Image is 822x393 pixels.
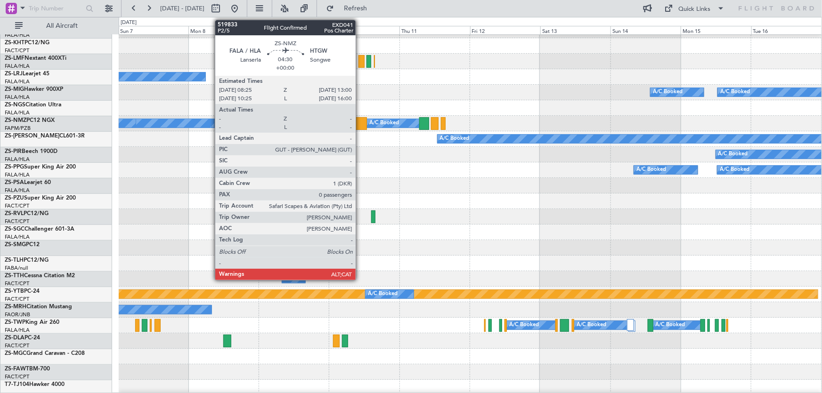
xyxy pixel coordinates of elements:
a: ZS-MGCGrand Caravan - C208 [5,351,85,356]
div: A/C Booked [235,116,265,130]
a: FALA/HLA [5,327,30,334]
button: All Aircraft [10,18,102,33]
a: ZS-PIRBeech 1900D [5,149,57,154]
div: A/C Booked [720,163,749,177]
a: ZS-TLHPC12/NG [5,257,49,263]
a: ZS-LRJLearjet 45 [5,71,49,77]
div: Quick Links [679,5,711,14]
div: Wed 10 [329,26,399,34]
span: All Aircraft [24,23,99,29]
span: ZS-LRJ [5,71,23,77]
div: Mon 15 [681,26,751,34]
div: No Crew [285,39,306,53]
span: ZS-SMG [5,242,26,248]
a: FACT/CPT [5,218,29,225]
a: ZS-MRHCitation Mustang [5,304,72,310]
a: ZS-TWPKing Air 260 [5,320,59,325]
input: Trip Number [29,1,83,16]
div: Sun 14 [610,26,681,34]
a: ZS-SGCChallenger 601-3A [5,226,74,232]
a: ZS-SMGPC12 [5,242,40,248]
button: Refresh [322,1,378,16]
span: ZS-[PERSON_NAME] [5,133,59,139]
a: FALA/HLA [5,187,30,194]
a: FAOR/JNB [5,311,30,318]
a: FACT/CPT [5,296,29,303]
span: ZS-TLH [5,257,24,263]
a: FALA/HLA [5,156,30,163]
span: ZS-PIR [5,149,22,154]
button: Quick Links [660,1,730,16]
div: [DATE] [121,19,137,27]
span: ZS-RVL [5,211,24,217]
div: A/C Booked [636,163,666,177]
div: Sat 13 [540,26,610,34]
a: T7-TJ104Hawker 4000 [5,382,65,387]
a: ZS-FAWTBM-700 [5,366,50,372]
span: ZS-NMZ [5,118,26,123]
div: Tue 9 [259,26,329,34]
span: T7-TJ104 [5,382,29,387]
span: ZS-MRH [5,304,26,310]
span: ZS-FAW [5,366,26,372]
span: ZS-LMF [5,56,24,61]
a: FAPM/PZB [5,125,31,132]
a: FALA/HLA [5,171,30,178]
div: A/C Booked [655,318,685,332]
a: FACT/CPT [5,202,29,209]
a: FALA/HLA [5,78,30,85]
a: FACT/CPT [5,373,29,380]
div: Fri 12 [470,26,540,34]
div: A/C Unavailable [285,272,324,286]
a: ZS-NGSCitation Ultra [5,102,61,108]
a: FALA/HLA [5,233,30,241]
span: ZS-DLA [5,335,24,341]
div: Mon 8 [188,26,259,34]
div: A/C Booked [509,318,539,332]
a: FALA/HLA [5,109,30,116]
span: [DATE] - [DATE] [160,4,204,13]
a: FACT/CPT [5,342,29,349]
a: ZS-MIGHawker 900XP [5,87,63,92]
a: ZS-NMZPC12 NGX [5,118,55,123]
div: Tue 16 [751,26,822,34]
span: ZS-MIG [5,87,24,92]
span: ZS-SGC [5,226,24,232]
span: ZS-TWP [5,320,25,325]
div: A/C Booked [577,318,606,332]
a: ZS-KHTPC12/NG [5,40,49,46]
a: FACT/CPT [5,280,29,287]
a: ZS-LMFNextant 400XTi [5,56,66,61]
span: ZS-NGS [5,102,25,108]
div: A/C Booked [369,116,399,130]
div: A/C Booked [368,287,398,301]
span: ZS-PZU [5,195,24,201]
span: ZS-PPG [5,164,24,170]
div: A/C Booked [720,85,750,99]
div: A/C Unavailable [285,54,324,68]
a: FALA/HLA [5,94,30,101]
div: Sun 7 [118,26,188,34]
div: A/C Booked [440,132,470,146]
span: ZS-MGC [5,351,26,356]
div: A/C Booked [653,85,683,99]
div: Thu 11 [399,26,470,34]
a: ZS-PZUSuper King Air 200 [5,195,76,201]
div: A/C Booked [718,147,748,161]
a: ZS-YTBPC-24 [5,289,40,294]
a: FALA/HLA [5,63,30,70]
a: ZS-RVLPC12/NG [5,211,49,217]
a: ZS-[PERSON_NAME]CL601-3R [5,133,85,139]
span: ZS-KHT [5,40,24,46]
span: ZS-PSA [5,180,24,185]
a: ZS-PPGSuper King Air 200 [5,164,76,170]
a: FALA/HLA [5,32,30,39]
span: Refresh [336,5,375,12]
a: FABA/null [5,265,28,272]
a: ZS-TTHCessna Citation M2 [5,273,75,279]
a: ZS-PSALearjet 60 [5,180,51,185]
a: ZS-DLAPC-24 [5,335,40,341]
a: FACT/CPT [5,47,29,54]
span: ZS-YTB [5,289,24,294]
span: ZS-TTH [5,273,24,279]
